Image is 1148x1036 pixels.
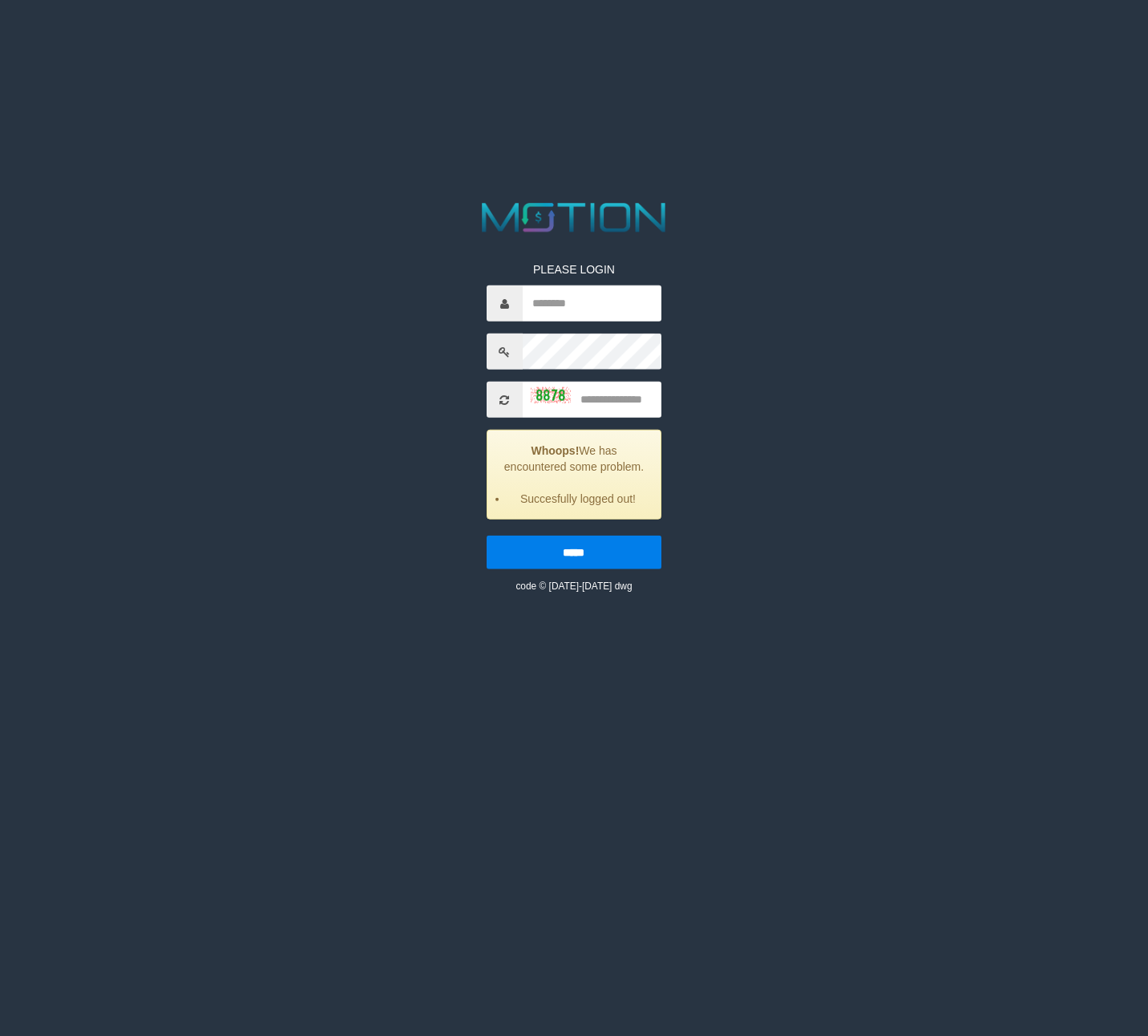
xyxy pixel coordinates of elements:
[531,444,579,457] strong: Whoops!
[507,491,649,507] li: Succesfully logged out!
[487,430,662,520] div: We has encountered some problem.
[515,581,632,592] small: code © [DATE]-[DATE] dwg
[531,386,571,403] img: captcha
[487,261,662,277] p: PLEASE LOGIN
[474,198,675,237] img: MOTION_logo.png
